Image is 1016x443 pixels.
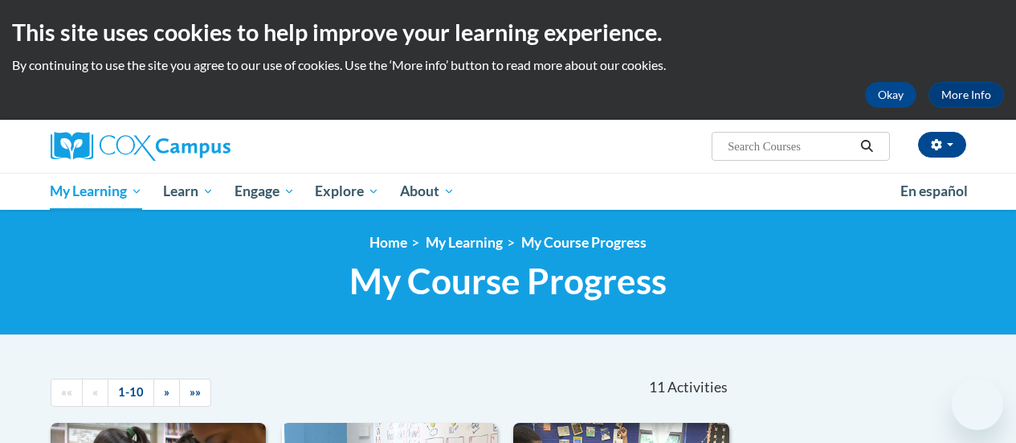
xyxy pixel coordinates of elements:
[918,132,966,158] button: Account Settings
[649,379,665,396] span: 11
[61,385,72,399] span: ««
[390,173,465,210] a: About
[369,234,407,251] a: Home
[726,137,855,156] input: Search Courses
[521,234,647,251] a: My Course Progress
[928,82,1004,108] a: More Info
[855,137,879,156] button: Search
[153,173,224,210] a: Learn
[224,173,305,210] a: Engage
[667,379,728,396] span: Activities
[952,379,1003,430] iframe: Button to launch messaging window
[51,132,231,161] img: Cox Campus
[400,182,455,201] span: About
[108,379,154,407] a: 1-10
[315,182,379,201] span: Explore
[12,16,1004,48] h2: This site uses cookies to help improve your learning experience.
[51,132,340,161] a: Cox Campus
[40,173,153,210] a: My Learning
[82,379,108,407] a: Previous
[235,182,295,201] span: Engage
[900,183,968,199] span: En español
[179,379,211,407] a: End
[50,182,142,201] span: My Learning
[12,56,1004,74] p: By continuing to use the site you agree to our use of cookies. Use the ‘More info’ button to read...
[190,385,201,399] span: »»
[349,260,667,302] span: My Course Progress
[163,182,214,201] span: Learn
[890,174,978,208] a: En español
[426,234,503,251] a: My Learning
[153,379,180,407] a: Next
[164,385,169,399] span: »
[865,82,916,108] button: Okay
[92,385,98,399] span: «
[39,173,978,210] div: Main menu
[304,173,390,210] a: Explore
[51,379,83,407] a: Begining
